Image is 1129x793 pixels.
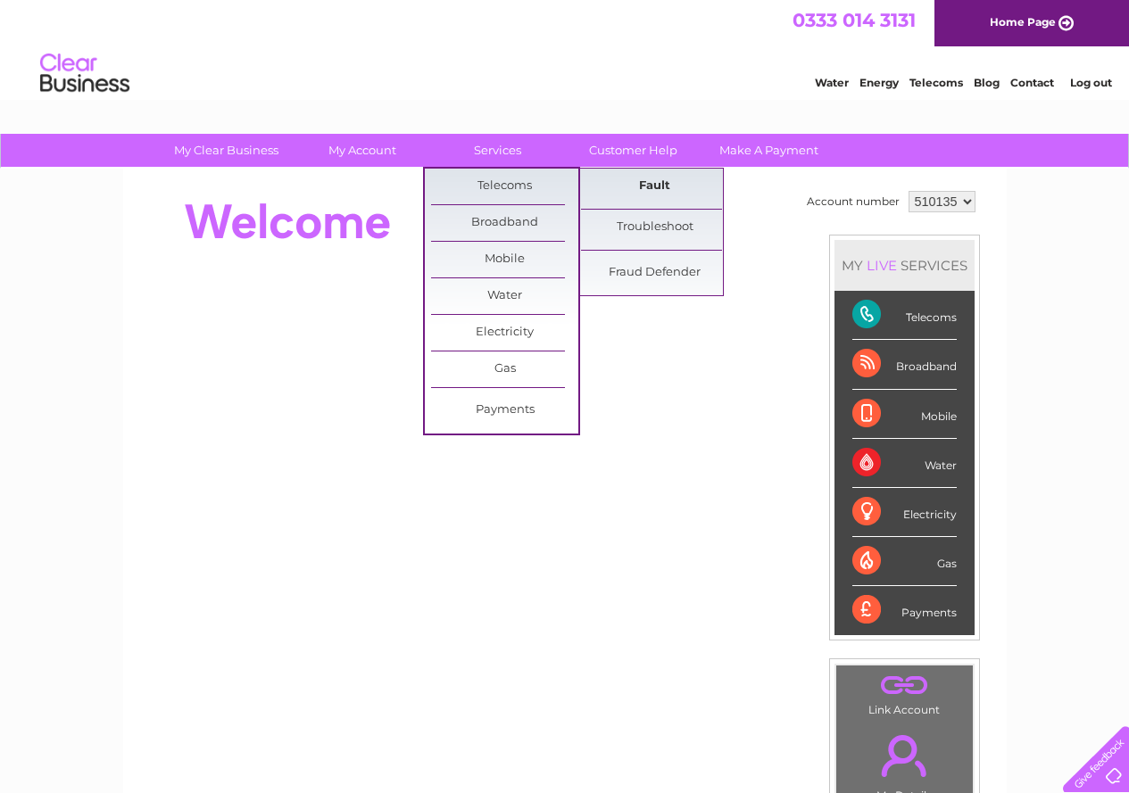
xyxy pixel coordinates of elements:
[431,315,578,351] a: Electricity
[431,392,578,428] a: Payments
[581,169,728,204] a: Fault
[431,278,578,314] a: Water
[852,291,957,340] div: Telecoms
[431,242,578,277] a: Mobile
[859,76,899,89] a: Energy
[288,134,436,167] a: My Account
[835,665,974,721] td: Link Account
[144,10,987,87] div: Clear Business is a trading name of Verastar Limited (registered in [GEOGRAPHIC_DATA] No. 3667643...
[431,205,578,241] a: Broadband
[841,724,968,787] a: .
[852,390,957,439] div: Mobile
[863,257,901,274] div: LIVE
[431,351,578,387] a: Gas
[793,9,916,31] a: 0333 014 3131
[852,586,957,634] div: Payments
[39,46,130,101] img: logo.png
[852,488,957,537] div: Electricity
[841,670,968,701] a: .
[852,439,957,488] div: Water
[1010,76,1054,89] a: Contact
[560,134,707,167] a: Customer Help
[802,186,904,217] td: Account number
[834,240,975,291] div: MY SERVICES
[852,340,957,389] div: Broadband
[695,134,843,167] a: Make A Payment
[852,537,957,586] div: Gas
[431,169,578,204] a: Telecoms
[909,76,963,89] a: Telecoms
[974,76,1000,89] a: Blog
[1070,76,1112,89] a: Log out
[424,134,571,167] a: Services
[153,134,300,167] a: My Clear Business
[581,210,728,245] a: Troubleshoot
[815,76,849,89] a: Water
[581,255,728,291] a: Fraud Defender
